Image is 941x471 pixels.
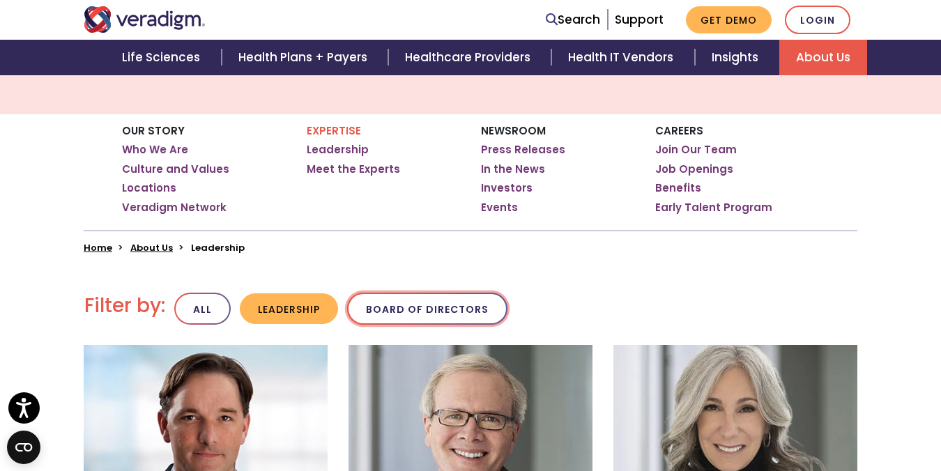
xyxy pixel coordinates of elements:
[481,143,565,157] a: Press Releases
[481,201,518,215] a: Events
[655,143,737,157] a: Join Our Team
[655,181,701,195] a: Benefits
[546,10,600,29] a: Search
[481,162,545,176] a: In the News
[122,201,227,215] a: Veradigm Network
[122,162,229,176] a: Culture and Values
[551,40,694,75] a: Health IT Vendors
[779,40,867,75] a: About Us
[7,431,40,464] button: Open CMP widget
[695,40,779,75] a: Insights
[388,40,551,75] a: Healthcare Providers
[105,40,221,75] a: Life Sciences
[130,241,173,254] a: About Us
[655,162,733,176] a: Job Openings
[785,6,850,34] a: Login
[122,143,188,157] a: Who We Are
[347,293,507,325] button: Board of Directors
[84,241,112,254] a: Home
[481,181,533,195] a: Investors
[84,6,206,33] img: Veradigm logo
[307,162,400,176] a: Meet the Experts
[655,201,772,215] a: Early Talent Program
[174,293,231,325] button: All
[615,11,664,28] a: Support
[122,181,176,195] a: Locations
[240,293,338,325] button: Leadership
[686,6,772,33] a: Get Demo
[84,294,165,318] h2: Filter by:
[222,40,388,75] a: Health Plans + Payers
[307,143,369,157] a: Leadership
